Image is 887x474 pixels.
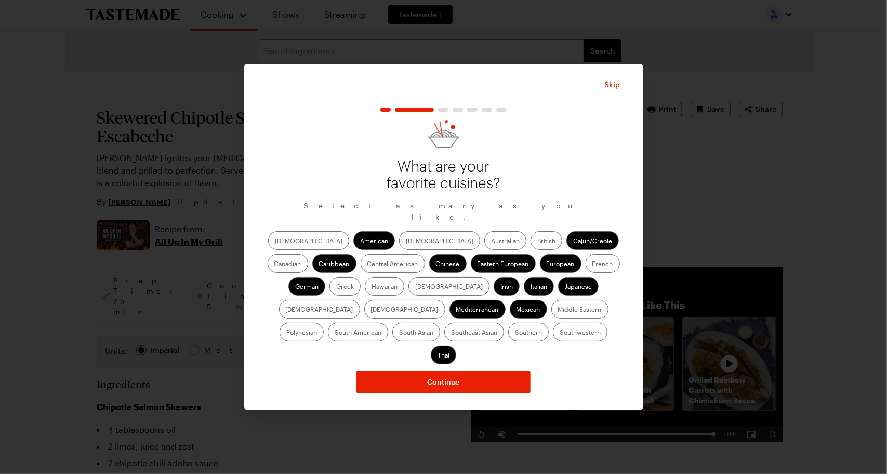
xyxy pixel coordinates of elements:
label: [DEMOGRAPHIC_DATA] [408,277,489,296]
label: Mediterranean [449,300,506,319]
label: British [531,231,562,250]
label: Japanese [558,277,599,296]
label: Caribbean [312,254,356,273]
label: Central American [361,254,425,273]
label: [DEMOGRAPHIC_DATA] [399,231,480,250]
p: Select as many as you like. [267,200,620,223]
p: What are your favorite cuisines? [381,159,506,192]
label: Canadian [268,254,308,273]
label: Greek [329,277,361,296]
label: [DEMOGRAPHIC_DATA] [364,300,445,319]
label: Middle Eastern [551,300,608,319]
span: Continue [428,377,460,387]
label: Italian [524,277,554,296]
label: [DEMOGRAPHIC_DATA] [268,231,349,250]
label: South American [328,323,388,341]
button: NextStepButton [356,371,531,393]
label: Southern [508,323,549,341]
label: [DEMOGRAPHIC_DATA] [279,300,360,319]
label: Southwestern [553,323,607,341]
label: Irish [494,277,520,296]
label: South Asian [392,323,440,341]
label: Mexican [510,300,547,319]
label: German [288,277,325,296]
label: Polynesian [280,323,324,341]
span: Skip [605,80,620,90]
label: Southeast Asian [444,323,504,341]
label: Thai [431,346,456,364]
label: Australian [484,231,526,250]
label: Chinese [429,254,467,273]
label: American [353,231,395,250]
label: Hawaiian [365,277,404,296]
button: Close [605,80,620,90]
label: French [586,254,620,273]
label: Cajun/Creole [566,231,619,250]
label: Eastern European [471,254,536,273]
label: European [540,254,581,273]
